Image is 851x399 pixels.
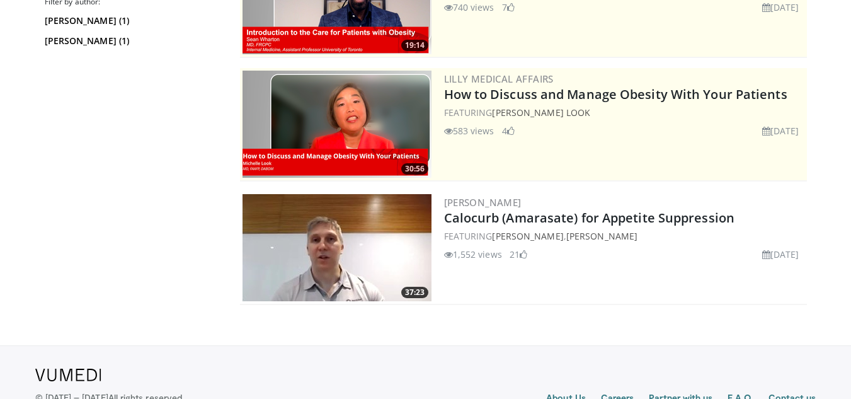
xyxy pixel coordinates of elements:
[510,248,527,261] li: 21
[401,40,428,51] span: 19:14
[502,124,515,137] li: 4
[401,287,428,298] span: 37:23
[444,1,494,14] li: 740 views
[444,209,735,226] a: Calocurb (Amarasate) for Appetite Suppression
[444,106,804,119] div: FEATURING
[492,230,563,242] a: [PERSON_NAME]
[566,230,637,242] a: [PERSON_NAME]
[444,229,804,243] div: FEATURING ,
[243,194,431,301] a: 37:23
[502,1,515,14] li: 7
[45,14,218,27] a: [PERSON_NAME] (1)
[492,107,590,119] a: [PERSON_NAME] Look
[444,196,522,209] a: [PERSON_NAME]
[762,124,799,137] li: [DATE]
[444,124,494,137] li: 583 views
[762,248,799,261] li: [DATE]
[444,248,502,261] li: 1,552 views
[243,71,431,178] a: 30:56
[45,35,218,47] a: [PERSON_NAME] (1)
[762,1,799,14] li: [DATE]
[35,369,101,381] img: VuMedi Logo
[444,86,787,103] a: How to Discuss and Manage Obesity With Your Patients
[401,163,428,175] span: 30:56
[243,194,431,301] img: 5b92bc90-a1e2-46b9-914f-16243b206253.300x170_q85_crop-smart_upscale.jpg
[243,71,431,178] img: c98a6a29-1ea0-4bd5-8cf5-4d1e188984a7.png.300x170_q85_crop-smart_upscale.png
[444,72,554,85] a: Lilly Medical Affairs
